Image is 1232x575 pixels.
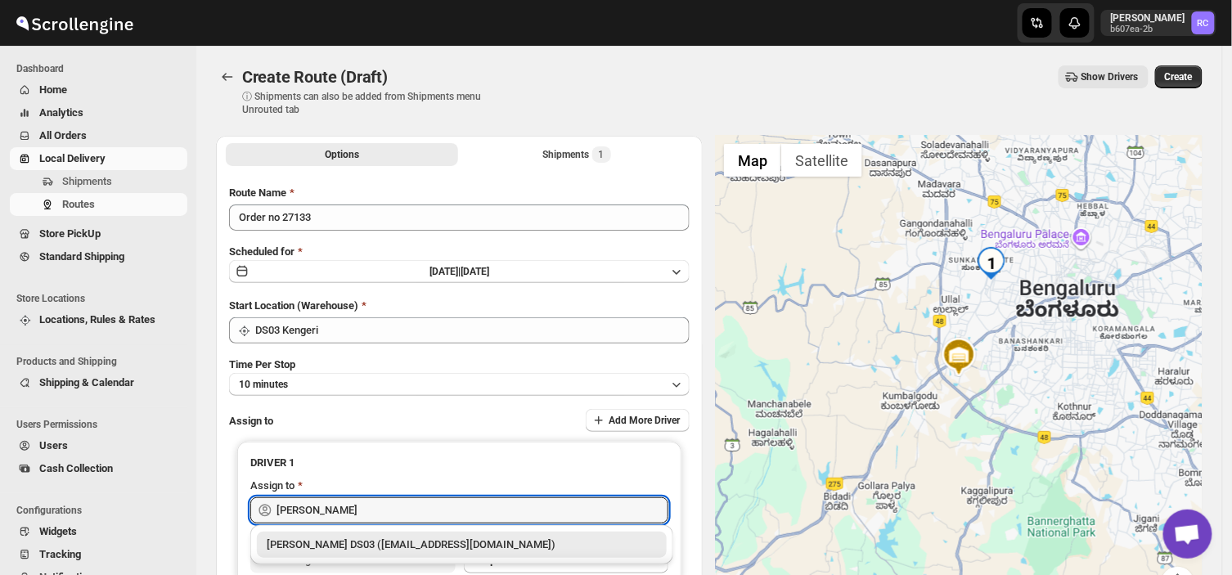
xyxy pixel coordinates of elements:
[255,317,690,344] input: Search location
[586,409,690,432] button: Add More Driver
[10,543,187,566] button: Tracking
[429,266,461,277] span: [DATE] |
[10,101,187,124] button: Analytics
[39,376,134,389] span: Shipping & Calendar
[39,129,87,142] span: All Orders
[781,144,862,177] button: Show satellite imagery
[39,106,83,119] span: Analytics
[242,90,500,116] p: ⓘ Shipments can also be added from Shipments menu Unrouted tab
[10,193,187,216] button: Routes
[39,83,67,96] span: Home
[39,548,81,560] span: Tracking
[325,148,359,161] span: Options
[226,143,458,166] button: All Route Options
[1198,18,1209,29] text: RC
[1111,25,1185,34] p: b607ea-2b
[1163,510,1212,559] a: Open chat
[10,308,187,331] button: Locations, Rules & Rates
[216,65,239,88] button: Routes
[609,414,680,427] span: Add More Driver
[10,434,187,457] button: Users
[16,292,188,305] span: Store Locations
[277,497,668,523] input: Search assignee
[13,2,136,43] img: ScrollEngine
[229,204,690,231] input: Eg: Bengaluru Route
[10,371,187,394] button: Shipping & Calendar
[62,175,112,187] span: Shipments
[267,537,657,553] div: [PERSON_NAME] DS03 ([EMAIL_ADDRESS][DOMAIN_NAME])
[229,245,295,258] span: Scheduled for
[461,266,489,277] span: [DATE]
[1192,11,1215,34] span: Rahul Chopra
[10,170,187,193] button: Shipments
[250,455,668,471] h3: DRIVER 1
[1165,70,1193,83] span: Create
[229,415,273,427] span: Assign to
[39,462,113,474] span: Cash Collection
[16,418,188,431] span: Users Permissions
[10,79,187,101] button: Home
[724,144,781,177] button: Show street map
[39,152,106,164] span: Local Delivery
[229,299,358,312] span: Start Location (Warehouse)
[62,198,95,210] span: Routes
[1155,65,1203,88] button: Create
[543,146,611,163] div: Shipments
[242,67,388,87] span: Create Route (Draft)
[16,504,188,517] span: Configurations
[1059,65,1149,88] button: Show Drivers
[10,124,187,147] button: All Orders
[250,478,295,494] div: Assign to
[975,247,1008,280] div: 1
[39,227,101,240] span: Store PickUp
[239,378,288,391] span: 10 minutes
[10,520,187,543] button: Widgets
[1101,10,1216,36] button: User menu
[16,355,188,368] span: Products and Shipping
[229,358,295,371] span: Time Per Stop
[39,439,68,451] span: Users
[1111,11,1185,25] p: [PERSON_NAME]
[39,525,77,537] span: Widgets
[16,62,188,75] span: Dashboard
[39,313,155,326] span: Locations, Rules & Rates
[39,250,124,263] span: Standard Shipping
[599,148,605,161] span: 1
[461,143,694,166] button: Selected Shipments
[10,457,187,480] button: Cash Collection
[229,260,690,283] button: [DATE]|[DATE]
[229,373,690,396] button: 10 minutes
[250,532,673,558] li: Joseph Krishna DS03 (rirego4281@kimdyn.com)
[1081,70,1139,83] span: Show Drivers
[229,186,286,199] span: Route Name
